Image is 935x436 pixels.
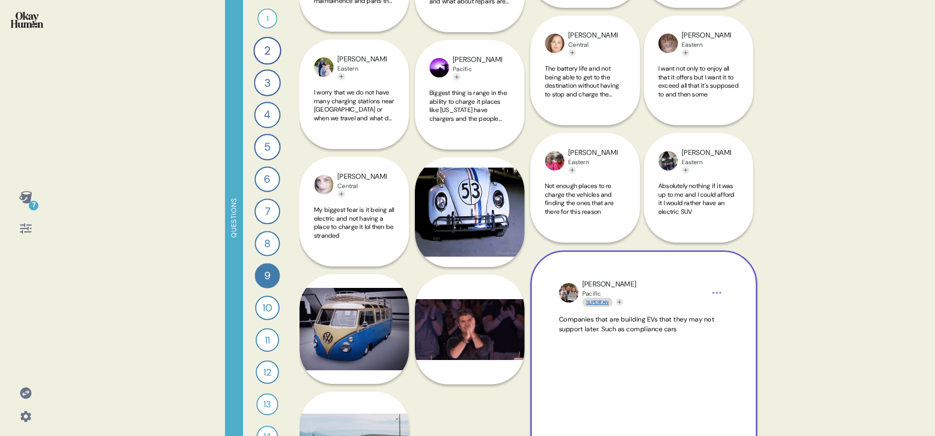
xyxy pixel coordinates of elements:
[453,55,502,65] div: [PERSON_NAME]
[568,148,617,158] div: [PERSON_NAME]
[255,263,280,288] div: 9
[682,30,731,41] div: [PERSON_NAME]
[256,360,279,384] div: 12
[254,102,280,128] div: 4
[255,231,280,256] div: 8
[337,73,345,80] button: Add tag
[337,54,387,65] div: [PERSON_NAME]
[682,49,690,57] button: Add tag
[545,182,614,216] span: Not enough places to re charge the vehicles and finding the ones that are there for this reason
[559,283,579,303] img: profilepic_3351099368314510.jpg
[430,89,507,131] span: Biggest thing is range in the ability to charge it places like [US_STATE] have chargers and the p...
[582,279,636,290] div: [PERSON_NAME]
[545,34,564,53] img: profilepic_4312389452168635.jpg
[682,41,731,49] div: Eastern
[257,394,279,416] div: 13
[658,151,678,171] img: profilepic_3114256248686435.jpg
[568,166,576,174] button: Add tag
[658,64,739,98] span: I want not only to enjoy all that it offers but I want it to exceed all that it's supposed to and...
[658,182,734,216] span: Absolutely nothing if it was up to me and I could afford it I would rather have an electric SUV
[453,73,461,81] button: Add tag
[314,88,394,131] span: I worry that we do not have many charging stations near [GEOGRAPHIC_DATA] or when we travel and w...
[256,328,279,352] div: 11
[337,182,387,190] div: Central
[314,206,394,240] span: My biggest fear is it being all electric and not having a place to charge it lol then be stranded
[11,12,43,28] img: okayhuman.3b1b6348.png
[545,64,619,107] span: The battery life and not being able to get to the destination without having to stop and charge t...
[254,134,280,160] div: 5
[658,34,678,53] img: profilepic_3552154814840604.jpg
[616,298,623,306] button: Add tag
[255,167,280,192] div: 6
[568,41,617,49] div: Central
[682,148,731,158] div: [PERSON_NAME]
[314,175,334,194] img: profilepic_3350714055020070.jpg
[453,65,502,73] div: Pacific
[582,298,613,307] a: Superfan
[568,158,617,166] div: Eastern
[337,190,345,198] button: Add tag
[682,158,731,166] div: Eastern
[568,49,576,57] button: Add tag
[559,315,715,333] span: Companies that are building EVs that they may not support later. Such as compliance cars
[29,201,38,210] div: 7
[582,290,636,298] div: Pacific
[254,69,280,96] div: 3
[337,171,387,182] div: [PERSON_NAME]
[258,9,278,29] div: 1
[430,58,449,77] img: profilepic_3897993240216201.jpg
[337,65,387,73] div: Eastern
[314,57,334,77] img: profilepic_3425398547481717.jpg
[255,296,280,320] div: 10
[253,37,281,64] div: 2
[255,199,280,225] div: 7
[682,166,690,174] button: Add tag
[568,30,617,41] div: [PERSON_NAME]
[545,151,564,171] img: profilepic_3357570520978381.jpg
